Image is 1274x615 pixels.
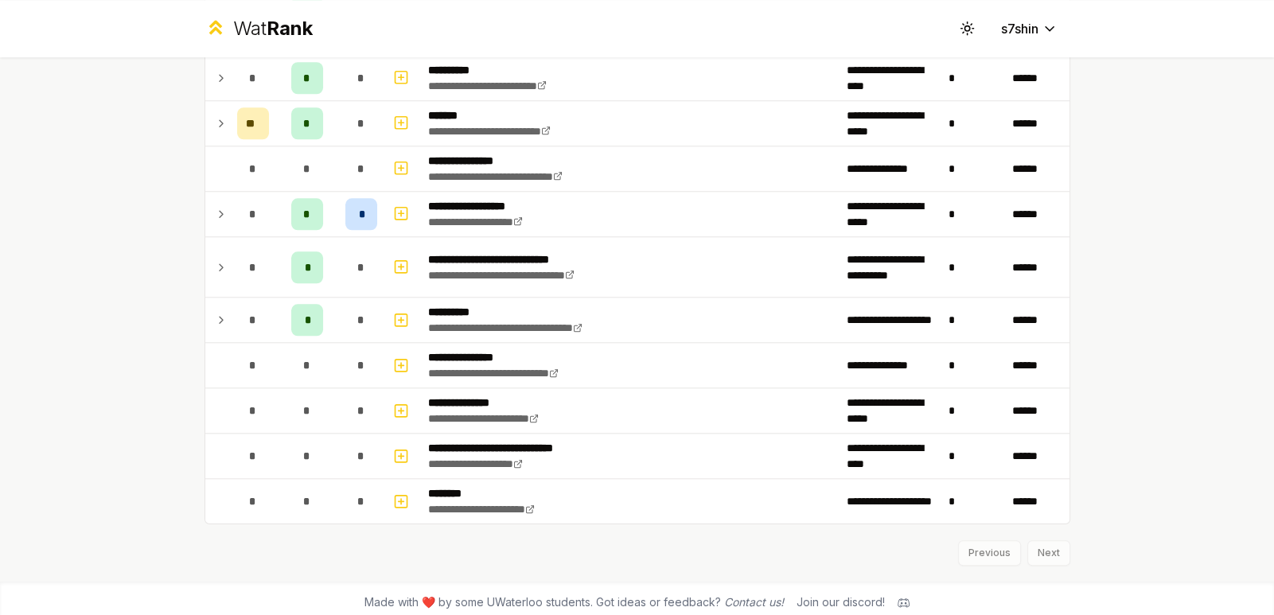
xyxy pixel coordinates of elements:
[1001,19,1038,38] span: s7shin
[724,595,784,609] a: Contact us!
[988,14,1070,43] button: s7shin
[364,594,784,610] span: Made with ❤️ by some UWaterloo students. Got ideas or feedback?
[233,16,313,41] div: Wat
[205,16,314,41] a: WatRank
[797,594,885,610] div: Join our discord!
[267,17,313,40] span: Rank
